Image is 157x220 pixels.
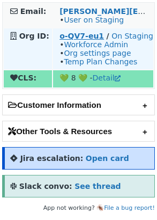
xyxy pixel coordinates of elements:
a: Workforce Admin [64,40,128,49]
a: Open card [86,154,129,163]
a: File a bug report! [104,204,155,211]
td: 💚 8 💚 - [53,70,153,87]
strong: Slack convo: [19,182,72,190]
strong: Org ID: [19,32,49,40]
strong: CLS: [10,74,36,82]
a: Temp Plan Changes [64,57,137,66]
a: Org settings page [64,49,131,57]
strong: Jira escalation: [20,154,84,163]
a: o-QV7-eu1 [59,32,104,40]
a: User on Staging [64,16,124,24]
span: • • • [59,40,137,66]
strong: Email: [20,7,47,16]
h2: Customer Information [3,95,154,115]
h2: Other Tools & Resources [3,121,154,141]
a: On Staging [111,32,153,40]
footer: App not working? 🪳 [2,203,155,214]
a: Detail [93,74,121,82]
span: • [59,16,124,24]
a: See thread [74,182,121,190]
strong: / [107,32,109,40]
